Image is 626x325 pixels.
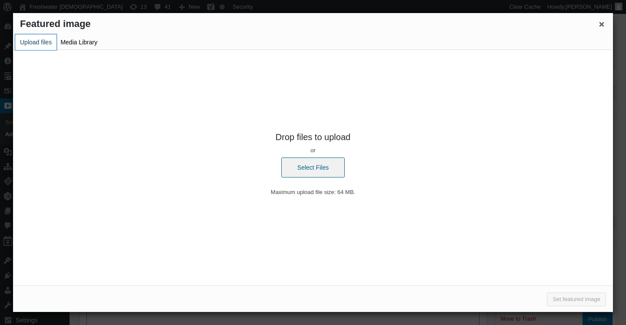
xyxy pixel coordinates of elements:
[13,146,613,155] p: or
[15,34,57,50] button: Upload files
[13,131,613,143] h2: Drop files to upload
[56,35,102,50] button: Media Library
[547,292,606,306] button: Set featured image
[281,157,345,178] button: Select Files
[13,13,613,35] h1: Featured image
[13,188,613,197] p: Maximum upload file size: 64 MB.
